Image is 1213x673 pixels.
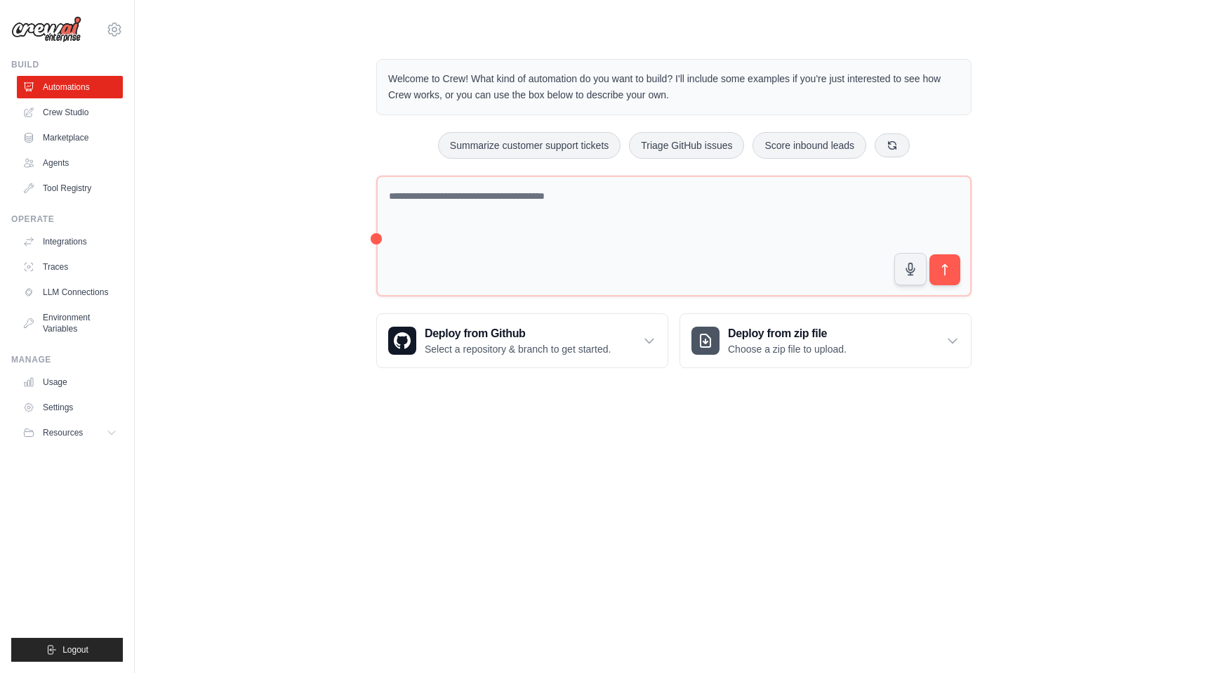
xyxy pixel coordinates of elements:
[17,371,123,393] a: Usage
[388,71,960,103] p: Welcome to Crew! What kind of automation do you want to build? I'll include some examples if you'...
[17,76,123,98] a: Automations
[17,101,123,124] a: Crew Studio
[62,644,88,655] span: Logout
[17,256,123,278] a: Traces
[753,132,866,159] button: Score inbound leads
[11,638,123,662] button: Logout
[438,132,621,159] button: Summarize customer support tickets
[11,16,81,43] img: Logo
[17,152,123,174] a: Agents
[425,342,611,356] p: Select a repository & branch to get started.
[17,230,123,253] a: Integrations
[425,325,611,342] h3: Deploy from Github
[17,422,123,444] button: Resources
[17,396,123,419] a: Settings
[17,306,123,340] a: Environment Variables
[17,126,123,149] a: Marketplace
[17,177,123,200] a: Tool Registry
[11,59,123,70] div: Build
[11,214,123,225] div: Operate
[11,354,123,365] div: Manage
[728,325,847,342] h3: Deploy from zip file
[629,132,744,159] button: Triage GitHub issues
[43,427,83,438] span: Resources
[17,281,123,303] a: LLM Connections
[728,342,847,356] p: Choose a zip file to upload.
